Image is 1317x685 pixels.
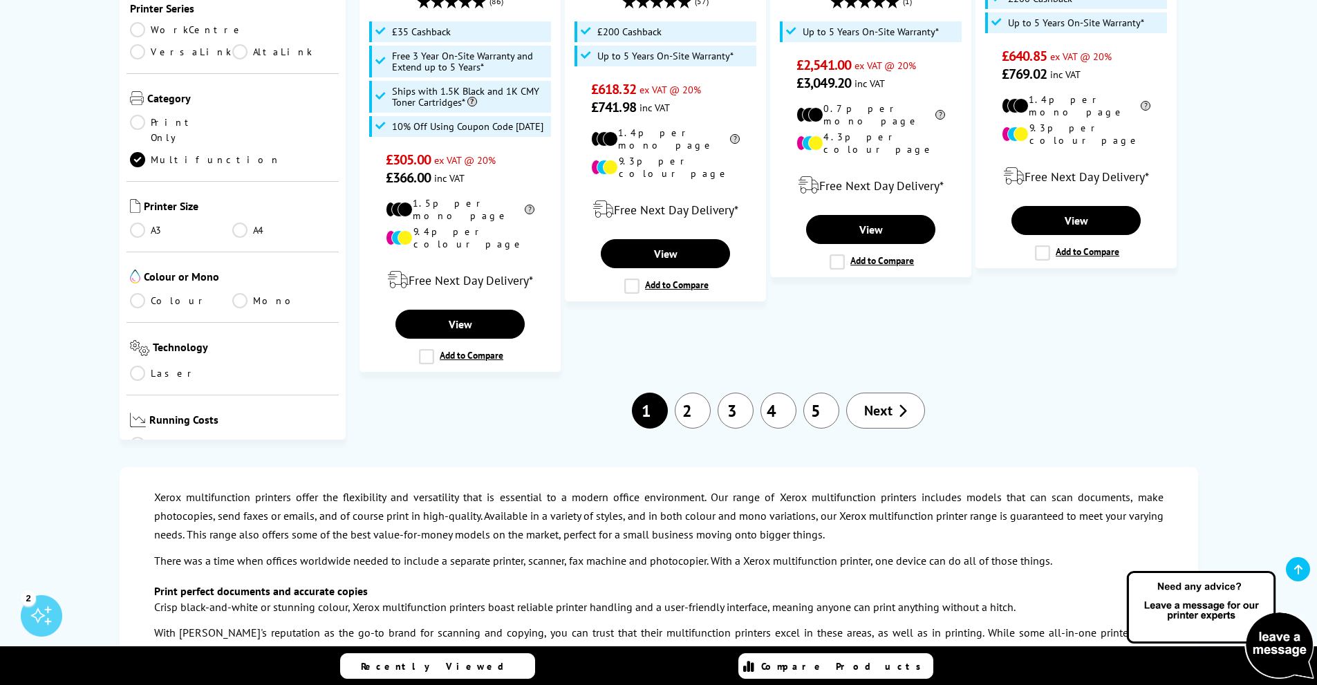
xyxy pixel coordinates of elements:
span: £305.00 [386,151,431,169]
span: ex VAT @ 20% [854,59,916,72]
a: AltaLink [232,44,335,59]
a: A4 [232,223,335,238]
a: Print Only [130,115,233,145]
p: With [PERSON_NAME]'s reputation as the go-to brand for scanning and copying, you can trust that t... [154,623,1164,661]
a: WorkCentre [130,22,244,37]
a: Low Running Cost [130,437,336,452]
span: Printer Series [130,1,336,15]
a: Multifunction [130,152,281,167]
a: View [395,310,524,339]
span: ex VAT @ 20% [1050,50,1112,63]
div: modal_delivery [367,261,553,299]
label: Add to Compare [830,254,914,270]
li: 1.4p per mono page [591,126,740,151]
span: ex VAT @ 20% [639,83,701,96]
span: £366.00 [386,169,431,187]
p: Crisp black-and-white or stunning colour, Xerox multifunction printers boast reliable printer han... [154,598,1164,617]
img: Colour or Mono [130,270,140,283]
a: 3 [718,393,754,429]
span: Next [864,402,893,420]
span: £618.32 [591,80,636,98]
a: Mono [232,293,335,308]
span: Compare Products [761,660,928,673]
img: Printer Size [130,199,140,213]
a: Laser [130,366,233,381]
span: £769.02 [1002,65,1047,83]
div: modal_delivery [778,166,964,205]
span: Printer Size [144,199,336,216]
span: £640.85 [1002,47,1047,65]
li: 4.3p per colour page [796,131,945,156]
span: £2,541.00 [796,56,851,74]
a: 4 [760,393,796,429]
label: Add to Compare [624,279,709,294]
span: Up to 5 Years On-Site Warranty* [1008,17,1144,28]
a: A3 [130,223,233,238]
li: 9.3p per colour page [1002,122,1150,147]
li: 1.4p per mono page [1002,93,1150,118]
div: 2 [21,590,36,606]
span: £35 Cashback [392,26,451,37]
span: Free 3 Year On-Site Warranty and Extend up to 5 Years* [392,50,548,73]
img: Running Costs [130,413,147,427]
li: 9.3p per colour page [591,155,740,180]
a: 5 [803,393,839,429]
span: Colour or Mono [144,270,336,286]
span: 10% Off Using Coupon Code [DATE] [392,121,543,132]
label: Add to Compare [1035,245,1119,261]
span: £3,049.20 [796,74,851,92]
div: modal_delivery [983,157,1169,196]
li: 1.5p per mono page [386,197,534,222]
h3: Print perfect documents and accurate copies [154,584,1164,598]
span: inc VAT [639,101,670,114]
li: 0.7p per mono page [796,102,945,127]
span: ex VAT @ 20% [434,153,496,167]
span: £741.98 [591,98,636,116]
a: Next [846,393,925,429]
img: Category [130,91,144,105]
p: Xerox multifunction printers offer the flexibility and versatility that is essential to a modern ... [154,488,1164,545]
a: View [1011,206,1140,235]
a: VersaLink [130,44,233,59]
img: Open Live Chat window [1123,569,1317,682]
a: Compare Products [738,653,933,679]
a: View [806,215,935,244]
a: 2 [675,393,711,429]
label: Add to Compare [419,349,503,364]
span: Up to 5 Years On-Site Warranty* [803,26,939,37]
span: Category [147,91,336,108]
a: Recently Viewed [340,653,535,679]
span: £200 Cashback [597,26,662,37]
span: Running Costs [149,413,335,430]
div: modal_delivery [572,190,758,229]
img: Technology [130,340,150,356]
span: Ships with 1.5K Black and 1K CMY Toner Cartridges* [392,86,548,108]
a: View [601,239,729,268]
span: inc VAT [1050,68,1081,81]
li: 9.4p per colour page [386,225,534,250]
span: inc VAT [854,77,885,90]
p: There was a time when offices worldwide needed to include a separate printer, scanner, fax machin... [154,552,1164,570]
span: Technology [153,340,335,359]
span: Recently Viewed [361,660,518,673]
a: Colour [130,293,233,308]
span: inc VAT [434,171,465,185]
span: Up to 5 Years On-Site Warranty* [597,50,734,62]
